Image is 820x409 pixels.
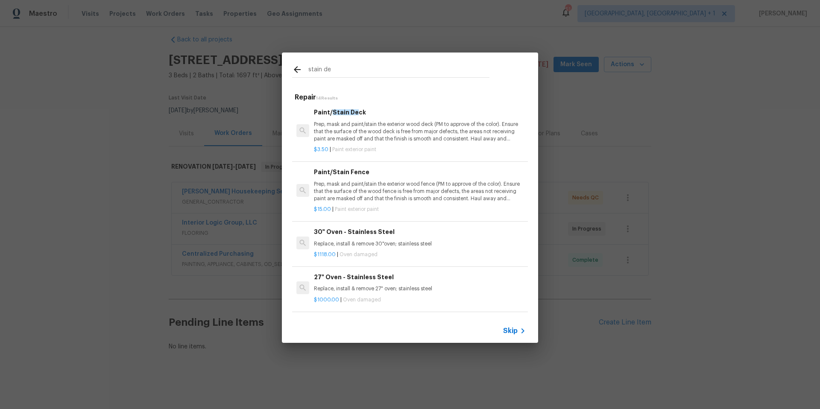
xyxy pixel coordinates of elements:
[314,108,526,117] h6: Paint/ ck
[343,297,381,302] span: Oven damaged
[314,285,526,292] p: Replace, install & remove 27" oven; stainless steel
[314,227,526,237] h6: 30" Oven - Stainless Steel
[295,93,528,102] h5: Repair
[314,147,328,152] span: $3.50
[314,121,526,143] p: Prep, mask and paint/stain the exterior wood deck (PM to approve of the color). Ensure that the s...
[314,297,339,302] span: $1000.00
[332,147,376,152] span: Paint exterior paint
[503,327,518,335] span: Skip
[316,96,338,100] span: 14 Results
[314,240,526,248] p: Replace, install & remove 30"oven; stainless steel
[314,206,526,213] p: |
[333,109,359,115] span: Stain De
[314,207,331,212] span: $15.00
[314,146,526,153] p: |
[340,252,378,257] span: Oven damaged
[314,251,526,258] p: |
[308,64,489,77] input: Search issues or repairs
[314,296,526,304] p: |
[314,181,526,202] p: Prep, mask and paint/stain the exterior wood fence (PM to approve of the color). Ensure that the ...
[335,207,379,212] span: Paint exterior paint
[314,167,526,177] h6: Paint/Stain Fence
[314,272,526,282] h6: 27" Oven - Stainless Steel
[314,252,336,257] span: $1118.00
